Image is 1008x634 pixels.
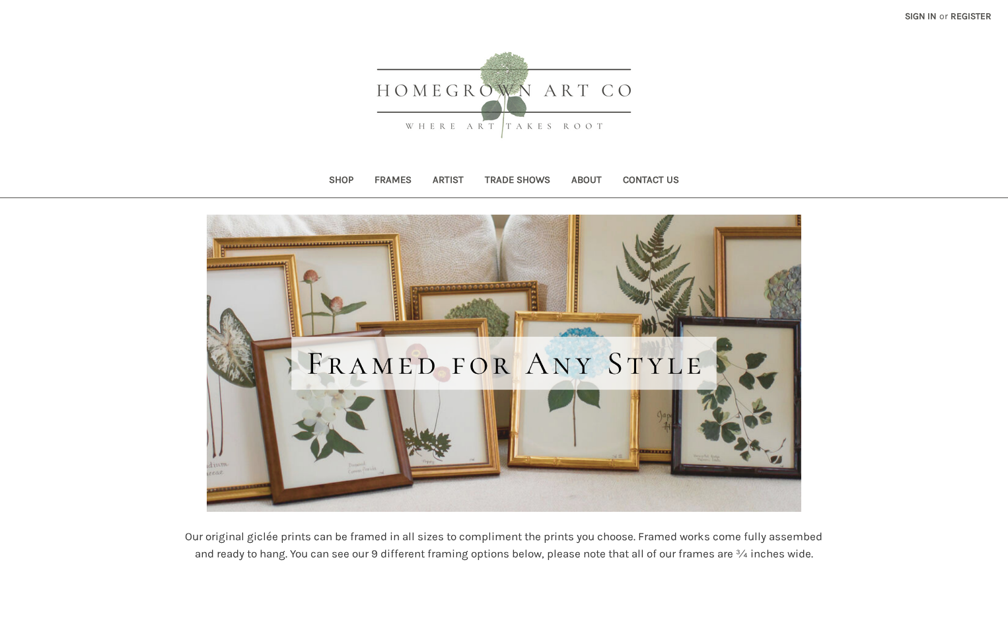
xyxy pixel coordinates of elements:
[318,165,364,197] a: Shop
[474,165,561,197] a: Trade Shows
[355,37,653,156] img: HOMEGROWN ART CO
[938,9,949,23] span: or
[364,165,422,197] a: Frames
[422,165,474,197] a: Artist
[561,165,612,197] a: About
[612,165,690,197] a: Contact Us
[175,528,833,562] p: Our original giclée prints can be framed in all sizes to compliment the prints you choose. Framed...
